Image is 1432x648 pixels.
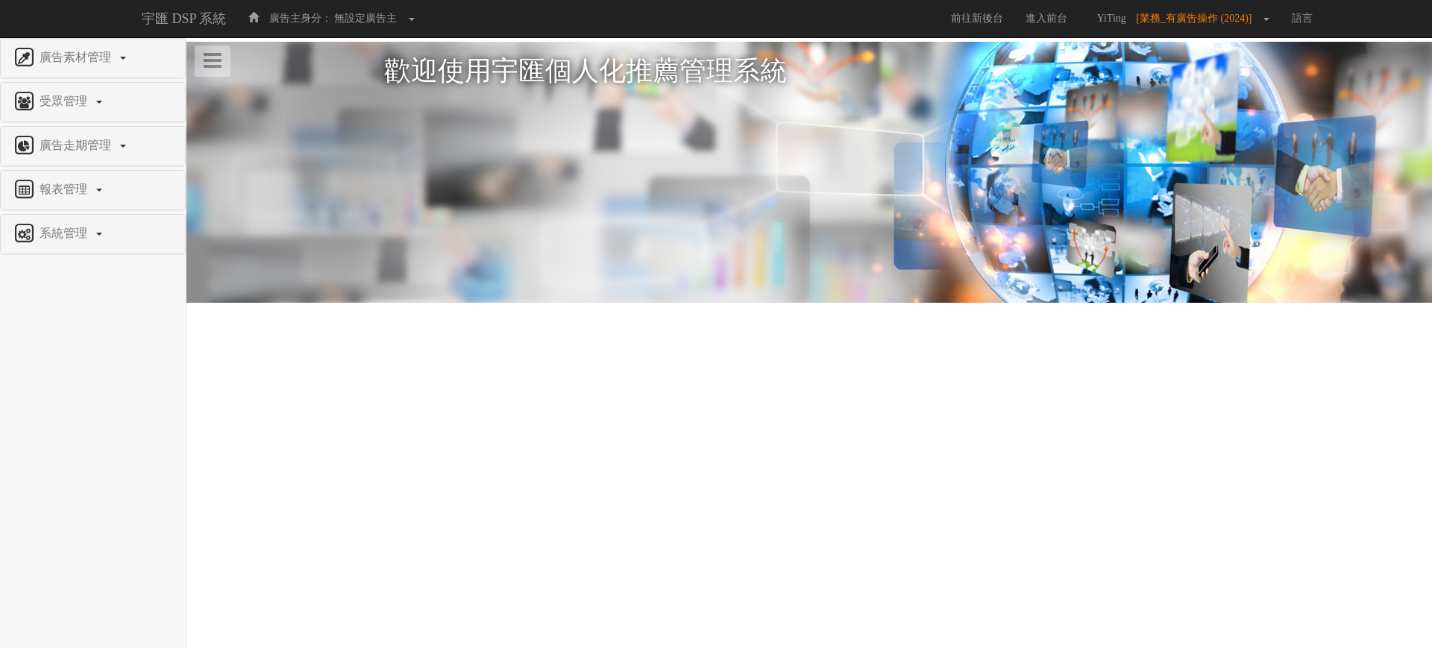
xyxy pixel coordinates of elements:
[36,183,95,195] span: 報表管理
[12,178,174,202] a: 報表管理
[12,222,174,246] a: 系統管理
[36,139,119,151] span: 廣告走期管理
[1090,13,1134,24] span: YiTing
[36,95,95,107] span: 受眾管理
[1136,13,1259,24] span: [業務_有廣告操作 (2024)]
[36,227,95,239] span: 系統管理
[12,46,174,70] a: 廣告素材管理
[384,57,1234,86] h1: 歡迎使用宇匯個人化推薦管理系統
[12,90,174,114] a: 受眾管理
[269,13,332,24] span: 廣告主身分：
[36,51,119,63] span: 廣告素材管理
[12,134,174,158] a: 廣告走期管理
[334,13,397,24] span: 無設定廣告主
